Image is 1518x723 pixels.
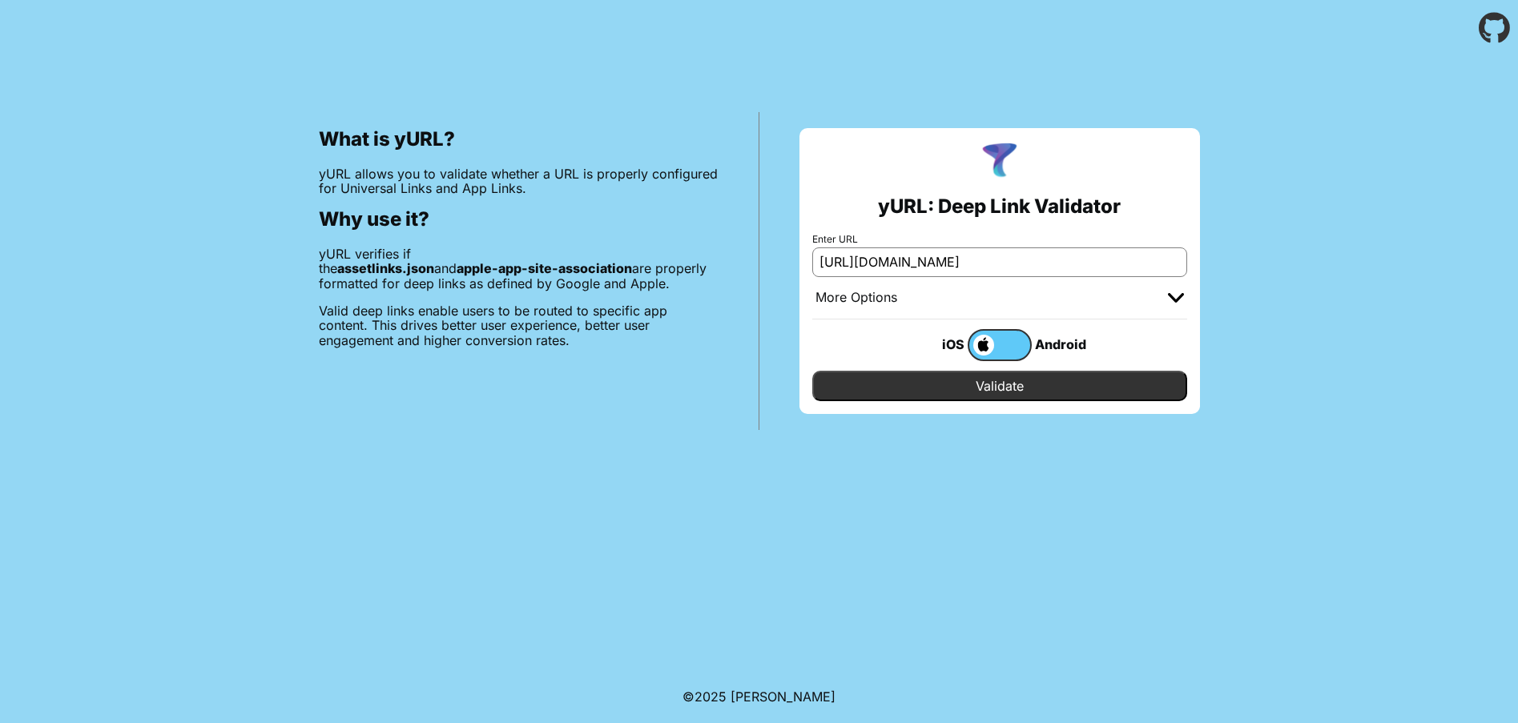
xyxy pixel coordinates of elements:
[695,689,727,705] span: 2025
[319,247,719,291] p: yURL verifies if the and are properly formatted for deep links as defined by Google and Apple.
[812,371,1187,401] input: Validate
[731,689,836,705] a: Michael Ibragimchayev's Personal Site
[904,334,968,355] div: iOS
[815,290,897,306] div: More Options
[812,247,1187,276] input: e.g. https://app.chayev.com/xyx
[319,208,719,231] h2: Why use it?
[319,167,719,196] p: yURL allows you to validate whether a URL is properly configured for Universal Links and App Links.
[1168,293,1184,303] img: chevron
[979,141,1021,183] img: yURL Logo
[878,195,1121,218] h2: yURL: Deep Link Validator
[319,128,719,151] h2: What is yURL?
[1032,334,1096,355] div: Android
[319,303,719,347] p: Valid deep links enable users to be routed to specific app content. This drives better user exper...
[457,260,632,276] b: apple-app-site-association
[337,260,434,276] b: assetlinks.json
[682,670,836,723] footer: ©
[812,234,1187,245] label: Enter URL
